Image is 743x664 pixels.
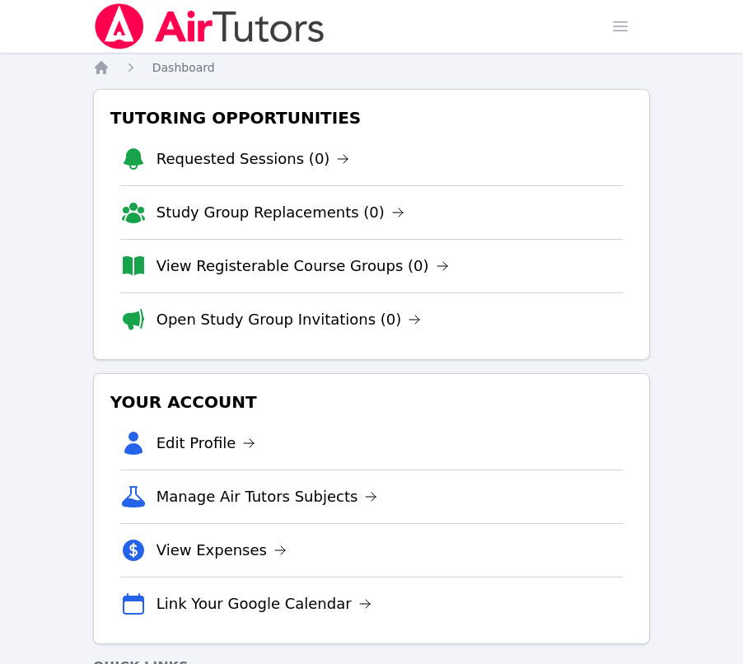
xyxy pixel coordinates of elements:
[93,59,651,76] nav: Breadcrumb
[157,592,371,615] a: Link Your Google Calendar
[93,3,326,49] img: Air Tutors
[157,485,378,508] a: Manage Air Tutors Subjects
[157,539,287,562] a: View Expenses
[157,308,422,331] a: Open Study Group Invitations (0)
[157,255,449,278] a: View Registerable Course Groups (0)
[107,387,637,417] h3: Your Account
[157,201,404,224] a: Study Group Replacements (0)
[157,147,350,171] a: Requested Sessions (0)
[152,61,215,74] span: Dashboard
[152,59,215,76] a: Dashboard
[107,103,637,133] h3: Tutoring Opportunities
[157,432,256,455] a: Edit Profile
